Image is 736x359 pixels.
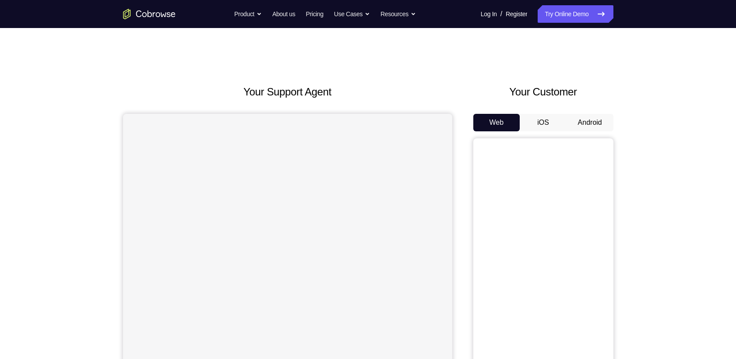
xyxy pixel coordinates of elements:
button: Web [473,114,520,131]
h2: Your Support Agent [123,84,452,100]
a: Try Online Demo [538,5,613,23]
a: Go to the home page [123,9,176,19]
button: Resources [380,5,416,23]
a: Pricing [306,5,323,23]
button: Use Cases [334,5,370,23]
a: Log In [481,5,497,23]
a: Register [506,5,527,23]
span: / [500,9,502,19]
h2: Your Customer [473,84,613,100]
button: Android [567,114,613,131]
a: About us [272,5,295,23]
button: Product [234,5,262,23]
button: iOS [520,114,567,131]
